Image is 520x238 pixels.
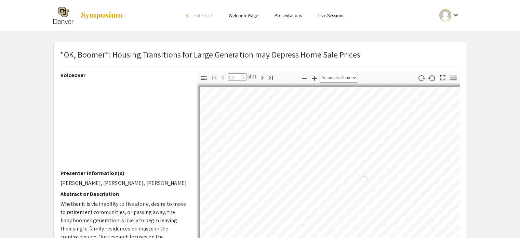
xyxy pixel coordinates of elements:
[229,12,258,18] a: Welcome Page
[265,72,277,82] button: Go to Last Page
[80,11,123,20] img: Symposium by ForagerOne
[217,72,229,82] button: Previous Page
[426,73,438,83] button: Rotate Counterclockwise
[309,73,320,83] button: Zoom In
[415,73,427,83] button: Rotate Clockwise
[246,73,257,81] span: of 21
[320,73,357,83] select: Zoom
[451,11,459,19] mat-icon: Expand account dropdown
[61,72,187,78] h2: Voiceover
[194,12,212,18] span: Exit Event
[298,73,310,83] button: Zoom Out
[447,73,459,83] button: Tools
[61,170,187,176] h2: Presenter Information(s)
[256,72,268,82] button: Next Page
[61,179,187,187] p: [PERSON_NAME], [PERSON_NAME], [PERSON_NAME]
[275,12,302,18] a: Presentations
[186,13,190,17] div: arrow_back_ios
[61,191,187,197] h2: Abstract or Description
[318,12,344,18] a: Live Sessions
[5,207,29,233] iframe: Chat
[437,72,448,82] button: Switch to Presentation Mode
[61,81,187,170] iframe: Housing Transitions for Large Generation May Depress Home Sale Prices
[198,73,210,83] button: Toggle Sidebar
[53,7,123,24] a: The 2025 Research and Creative Activities Symposium (RaCAS)
[228,73,246,81] input: Page
[61,48,360,61] p: "OK, Boomer”: Housing Transitions for Large Generation may Depress Home Sale Prices
[432,8,467,23] button: Expand account dropdown
[209,72,220,82] button: Go to First Page
[53,7,74,24] img: The 2025 Research and Creative Activities Symposium (RaCAS)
